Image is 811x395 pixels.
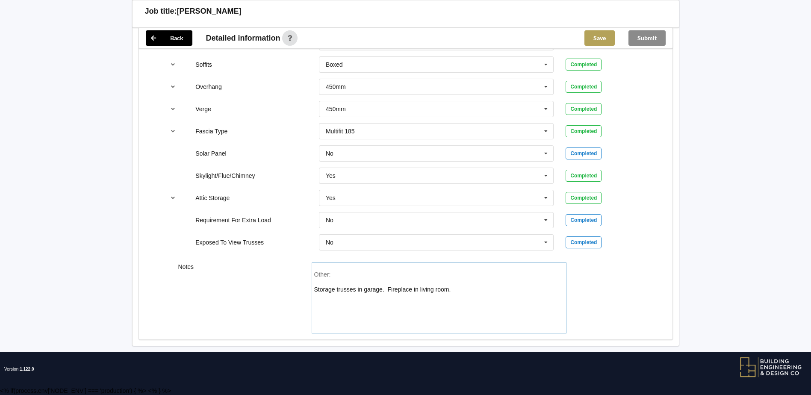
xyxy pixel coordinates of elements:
[195,150,226,157] label: Solar Panel
[195,83,221,90] label: Overhang
[566,170,602,182] div: Completed
[566,125,602,137] div: Completed
[172,262,306,333] div: Notes
[177,6,242,16] h3: [PERSON_NAME]
[4,352,34,386] span: Version:
[740,357,802,378] img: BEDC logo
[206,34,280,42] span: Detailed information
[195,239,264,246] label: Exposed To View Trusses
[195,61,212,68] label: Soffits
[566,103,602,115] div: Completed
[195,128,227,135] label: Fascia Type
[566,147,602,159] div: Completed
[584,30,615,46] button: Save
[312,262,566,333] form: notes-field
[145,6,177,16] h3: Job title:
[195,195,230,201] label: Attic Storage
[20,367,34,371] span: 1.122.0
[566,214,602,226] div: Completed
[326,62,343,68] div: Boxed
[165,101,181,117] button: reference-toggle
[566,236,602,248] div: Completed
[165,124,181,139] button: reference-toggle
[195,217,271,224] label: Requirement For Extra Load
[165,190,181,206] button: reference-toggle
[165,79,181,94] button: reference-toggle
[566,59,602,71] div: Completed
[314,271,331,278] span: Other:
[195,106,211,112] label: Verge
[165,57,181,72] button: reference-toggle
[326,217,333,223] div: No
[326,150,333,156] div: No
[326,128,355,134] div: Multifit 185
[314,286,451,293] div: Other
[326,195,336,201] div: Yes
[195,172,255,179] label: Skylight/Flue/Chimney
[326,84,346,90] div: 450mm
[326,106,346,112] div: 450mm
[326,173,336,179] div: Yes
[566,192,602,204] div: Completed
[566,81,602,93] div: Completed
[146,30,192,46] button: Back
[326,239,333,245] div: No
